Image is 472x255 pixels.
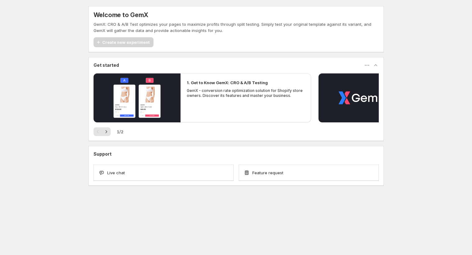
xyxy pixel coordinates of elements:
[252,170,283,176] span: Feature request
[94,21,379,34] p: GemX: CRO & A/B Test optimizes your pages to maximize profits through split testing. Simply test ...
[94,62,119,68] h3: Get started
[94,11,148,19] h5: Welcome to GemX
[94,151,112,157] h3: Support
[107,170,125,176] span: Live chat
[117,129,123,135] span: 1 / 2
[187,88,305,98] p: GemX - conversion rate optimization solution for Shopify store owners. Discover its features and ...
[187,80,268,86] h2: 1. Get to Know GemX: CRO & A/B Testing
